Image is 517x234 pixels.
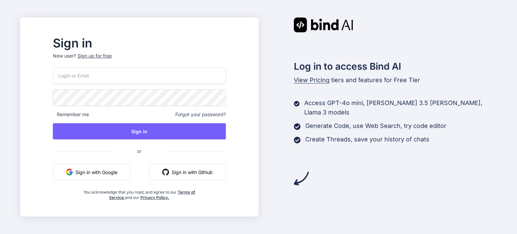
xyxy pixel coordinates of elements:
img: arrow [294,171,309,186]
span: Remember me [53,111,89,118]
div: You acknowledge that you read, and agree to our and our [81,186,197,200]
p: New user? [53,53,226,67]
span: or [110,143,168,159]
a: Terms of Service [109,190,195,200]
img: github [162,169,169,175]
img: Bind AI logo [294,18,353,32]
input: Login or Email [53,67,226,84]
button: Sign In [53,123,226,139]
a: Privacy Policy. [140,195,169,200]
div: Sign up for free [77,53,112,59]
span: View Pricing [294,76,330,83]
h2: Log in to access Bind AI [294,59,497,73]
img: google [66,169,73,175]
p: Create Threads, save your history of chats [305,135,429,144]
h2: Sign in [53,38,226,48]
p: tiers and features for Free Tier [294,75,497,85]
p: Access GPT-4o mini, [PERSON_NAME] 3.5 [PERSON_NAME], Llama 3 models [304,98,497,117]
button: Sign in with Github [149,164,226,180]
span: Forgot your password? [175,111,226,118]
p: Generate Code, use Web Search, try code editor [305,121,446,131]
button: Sign in with Google [53,164,131,180]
